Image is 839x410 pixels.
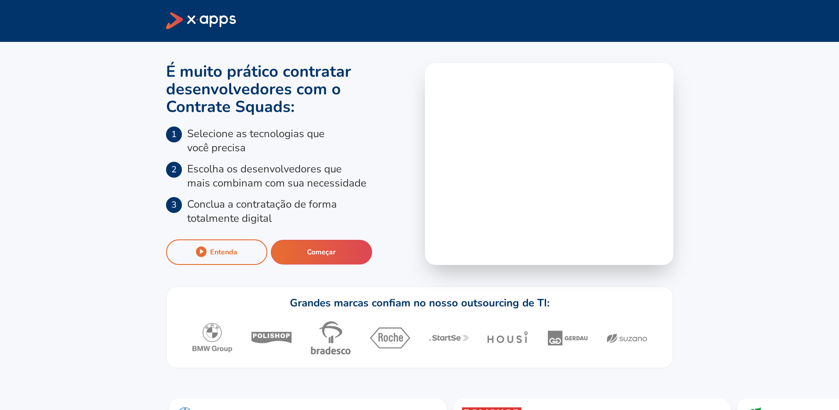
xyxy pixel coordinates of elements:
span: 2 [166,162,182,178]
button: Entenda [166,239,267,265]
span: 1 [166,127,182,142]
p: Selecione as tecnologias que você precisa [187,127,325,155]
p: Conclua a contratação de forma totalmente digital [187,197,337,225]
div: Entenda [210,247,237,257]
span: 3 [166,197,182,213]
h1: Grandes marcas confiam no nosso outsourcing de TI: [290,296,550,310]
h1: É muito prático contratar desenvolvedores com o : [166,63,414,116]
span: Contrate Squads [166,96,291,118]
button: Começar [271,240,372,265]
p: Escolha os desenvolvedores que mais combinam com sua necessidade [187,162,366,190]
